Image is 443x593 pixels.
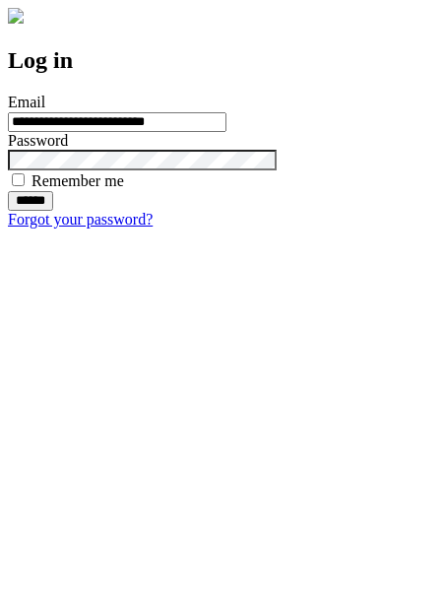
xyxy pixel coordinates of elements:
[8,94,45,110] label: Email
[8,47,435,74] h2: Log in
[8,211,153,228] a: Forgot your password?
[8,132,68,149] label: Password
[8,8,24,24] img: logo-4e3dc11c47720685a147b03b5a06dd966a58ff35d612b21f08c02c0306f2b779.png
[32,172,124,189] label: Remember me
